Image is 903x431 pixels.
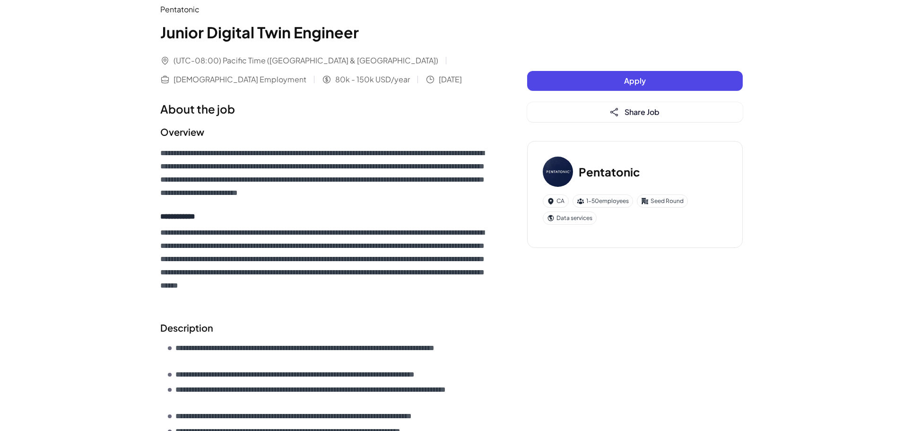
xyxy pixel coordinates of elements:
div: CA [543,194,569,208]
span: [DEMOGRAPHIC_DATA] Employment [174,74,306,85]
h3: Pentatonic [579,163,640,180]
span: Apply [624,76,646,86]
div: 1-50 employees [573,194,633,208]
span: 80k - 150k USD/year [335,74,410,85]
h1: Junior Digital Twin Engineer [160,21,489,44]
h2: Overview [160,125,489,139]
div: Data services [543,211,597,225]
span: Share Job [625,107,660,117]
div: Seed Round [637,194,688,208]
span: (UTC-08:00) Pacific Time ([GEOGRAPHIC_DATA] & [GEOGRAPHIC_DATA]) [174,55,438,66]
button: Apply [527,71,743,91]
button: Share Job [527,102,743,122]
h2: Description [160,321,489,335]
span: [DATE] [439,74,462,85]
div: Pentatonic [160,4,489,15]
img: Pe [543,157,573,187]
h1: About the job [160,100,489,117]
